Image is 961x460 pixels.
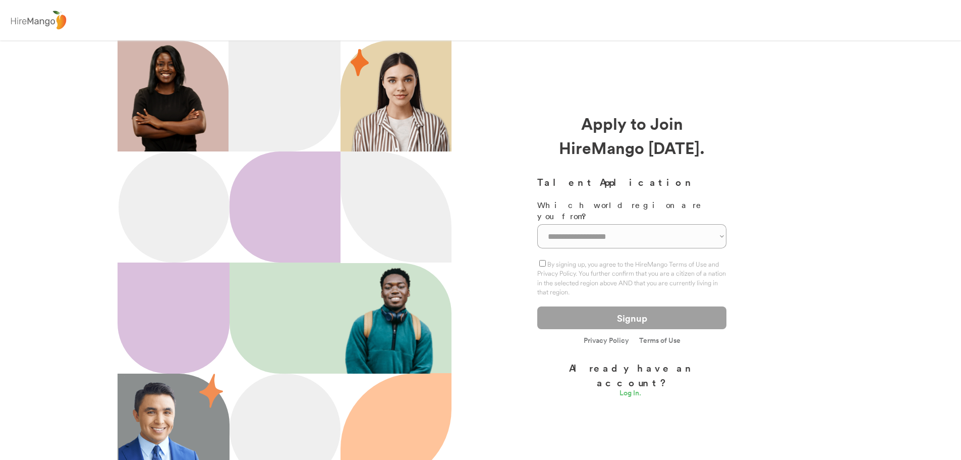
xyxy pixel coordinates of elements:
[537,260,726,296] label: By signing up, you agree to the HireMango Terms of Use and Privacy Policy. You further confirm th...
[341,264,443,374] img: 202x218.png
[120,40,218,151] img: 200x220.png
[584,337,629,345] a: Privacy Policy
[537,175,726,189] h3: Talent Application
[619,389,645,399] a: Log In.
[537,199,726,222] div: Which world region are you from?
[537,361,726,389] div: Already have an account?
[351,49,369,76] img: 29
[119,151,230,263] img: Ellipse%2012
[537,306,726,329] button: Signup
[351,50,451,151] img: hispanic%20woman.png
[639,337,681,344] a: Terms of Use
[537,111,726,160] div: Apply to Join HireMango [DATE].
[199,374,223,408] img: 55
[8,9,69,32] img: logo%20-%20hiremango%20gray.png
